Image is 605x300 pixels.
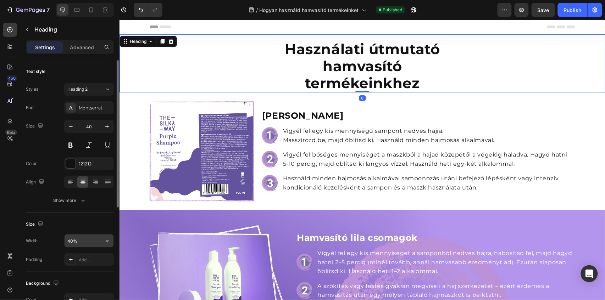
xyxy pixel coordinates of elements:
[79,161,112,167] div: 121212
[34,25,111,34] p: Heading
[564,6,582,14] div: Publish
[163,107,455,116] p: Vigyél fel egy kis mennyiségű sampont nedves hajra.
[26,86,38,92] div: Styles
[163,116,455,125] p: Masszírozd be, majd öblítsd ki. Használd minden hajmosás alkalmával.
[26,256,42,263] div: Padding
[79,105,112,111] div: Montserrat
[538,7,549,13] span: Save
[143,90,224,101] strong: [PERSON_NAME]
[198,262,455,280] p: A szőkítés vagy festés gyakran megviseli a haj szerkezetét – ezért érdemes a hamvasítás után egy ...
[198,229,455,256] p: Vigyél fel egy kis mennyiséget a samponból nedves hajra, habosítsd fel, majd hagyd hatni 2–5 perc...
[46,6,50,14] p: 7
[35,44,55,51] p: Settings
[177,262,193,279] img: gempages_490611713016595313-93a4edb4-27e5-465f-8ae0-55fcab52ca19.png
[163,154,455,172] p: Használd minden hajmosás alkalmával samponozás utáni befejező lépésként vagy intenzív kondicionál...
[142,131,159,148] img: gempages_490611713016595313-93a4edb4-27e5-465f-8ae0-55fcab52ca19.png
[67,86,88,92] span: Heading 2
[65,234,113,247] input: Auto
[26,177,46,187] div: Align
[9,18,28,25] div: Heading
[142,155,159,172] img: gempages_490611713016595313-4e581107-c51f-472a-9f09-e2df763b3d54.png
[26,194,114,207] button: Show more
[64,83,114,96] button: Heading 2
[30,81,135,182] img: gempages_490611713016595313-57759f9a-cb5a-4d75-8cfd-dc8440887fd6.png
[532,3,555,17] button: Save
[7,75,17,81] div: 450
[142,107,159,124] img: gempages_490611713016595313-163f0c69-5829-4fc4-9a5e-414aa0b0bf10.png
[177,213,298,223] strong: Hamvasító lila csomagok
[5,130,17,135] div: Beta
[79,257,112,263] div: Add...
[256,6,258,14] span: /
[177,234,193,250] img: gempages_490611713016595313-163f0c69-5829-4fc4-9a5e-414aa0b0bf10.png
[26,220,45,229] div: Size
[26,121,45,131] div: Size
[239,75,246,81] div: 0
[3,3,53,17] button: 7
[134,3,162,17] div: Undo/Redo
[26,238,38,244] div: Width
[70,44,94,51] p: Advanced
[26,104,35,111] div: Font
[163,130,455,148] p: Vigyél fel bőséges mennyiséget a maszkból a hajad közepétől a végekig haladva. Hagyd hatni 5-10 p...
[260,6,359,14] span: Hogyan használd hamvasító termékeinket
[54,197,87,204] div: Show more
[26,160,37,167] div: Color
[165,21,320,72] strong: Használati útmutató hamvasító termékeinkhez
[383,7,403,13] span: Published
[581,265,598,282] div: Open Intercom Messenger
[26,68,45,75] div: Text style
[558,3,588,17] button: Publish
[26,279,60,288] div: Background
